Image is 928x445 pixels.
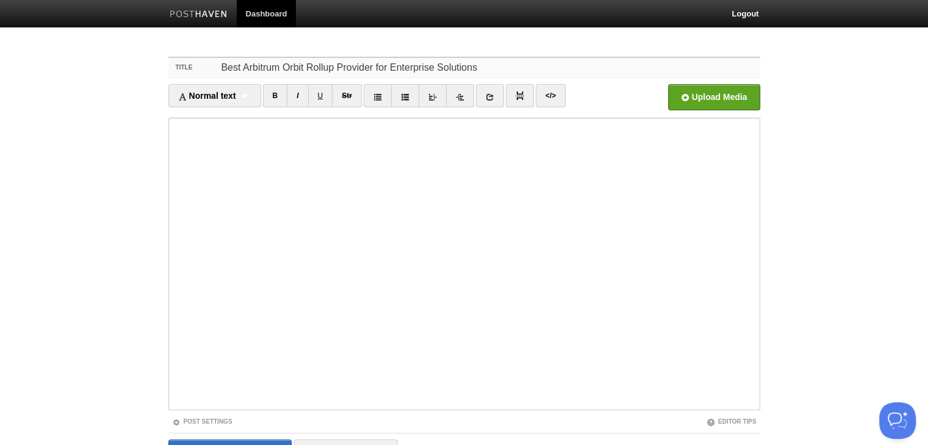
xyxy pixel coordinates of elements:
a: Str [332,84,362,107]
a: </> [536,84,566,107]
img: Posthaven-bar [170,10,228,20]
a: I [287,84,308,107]
del: Str [342,91,352,100]
label: Title [168,58,218,77]
a: B [263,84,288,107]
span: Normal text [178,91,236,101]
a: Editor Tips [707,418,757,425]
a: U [308,84,333,107]
a: Post Settings [172,418,232,425]
img: pagebreak-icon.png [516,91,524,100]
iframe: Help Scout Beacon - Open [879,402,916,439]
